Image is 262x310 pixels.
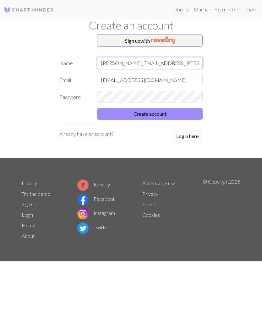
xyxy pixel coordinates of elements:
[22,191,50,197] a: Try the demo
[142,191,158,197] a: Privacy
[22,222,35,228] a: Home
[203,178,240,241] p: © Copyright 2025
[151,36,175,44] img: Ravelry
[77,208,89,219] img: Instagram logo
[97,108,203,120] button: Create account
[4,6,54,13] img: Logo
[77,181,110,187] a: Ravelry
[59,130,113,138] p: Already have an account?
[22,233,35,239] a: About
[77,222,89,234] img: Twitter logo
[56,74,93,86] label: Email
[56,57,93,69] label: Name
[172,130,203,142] button: Login here
[191,3,212,16] a: Manual
[22,212,33,218] a: Login
[77,179,89,191] img: Ravelry logo
[77,196,116,202] a: Facebook
[77,194,89,205] img: Facebook logo
[56,91,93,103] label: Password
[171,3,191,16] a: Library
[212,3,242,16] a: Sign up free
[142,201,156,207] a: Terms
[142,212,160,218] a: Cookies
[22,201,36,207] a: Sign up
[77,210,115,216] a: Instagram
[172,130,203,143] a: Login here
[97,34,203,47] button: Sign upwith
[242,3,258,16] a: Login
[22,180,37,186] a: Library
[142,180,176,186] a: Acceptable use
[77,224,109,230] a: Twitter
[18,19,244,32] h1: Create an account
